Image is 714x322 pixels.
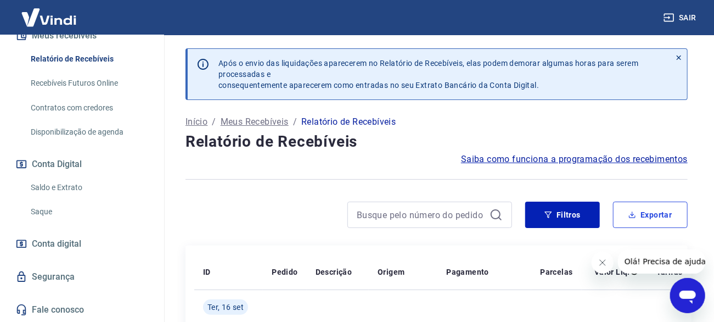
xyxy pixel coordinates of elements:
[272,267,297,277] p: Pedido
[613,202,688,228] button: Exportar
[293,115,297,129] p: /
[26,48,151,70] a: Relatório de Recebíveis
[618,249,705,274] iframe: Mensagem da empresa
[316,267,352,277] p: Descrição
[185,131,688,153] h4: Relatório de Recebíveis
[26,72,151,95] a: Recebíveis Futuros Online
[13,1,85,34] img: Vindi
[185,115,207,129] a: Início
[378,267,404,277] p: Origem
[661,8,701,28] button: Sair
[26,201,151,223] a: Saque
[670,278,705,313] iframe: Botão para abrir a janela de mensagens
[207,302,244,313] span: Ter, 16 set
[13,232,151,256] a: Conta digital
[212,115,216,129] p: /
[301,115,396,129] p: Relatório de Recebíveis
[218,58,662,91] p: Após o envio das liquidações aparecerem no Relatório de Recebíveis, elas podem demorar algumas ho...
[203,267,211,277] p: ID
[13,152,151,176] button: Conta Digital
[13,265,151,289] a: Segurança
[7,8,92,16] span: Olá! Precisa de ajuda?
[221,115,289,129] a: Meus Recebíveis
[446,267,489,277] p: Pagamento
[540,267,572,277] p: Parcelas
[32,236,81,252] span: Conta digital
[13,24,151,48] button: Meus recebíveis
[13,298,151,322] a: Fale conosco
[592,252,614,274] iframe: Fechar mensagem
[26,121,151,143] a: Disponibilização de agenda
[357,207,485,223] input: Busque pelo número do pedido
[26,176,151,199] a: Saldo e Extrato
[461,153,688,166] a: Saiba como funciona a programação dos recebimentos
[26,97,151,119] a: Contratos com credores
[525,202,600,228] button: Filtros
